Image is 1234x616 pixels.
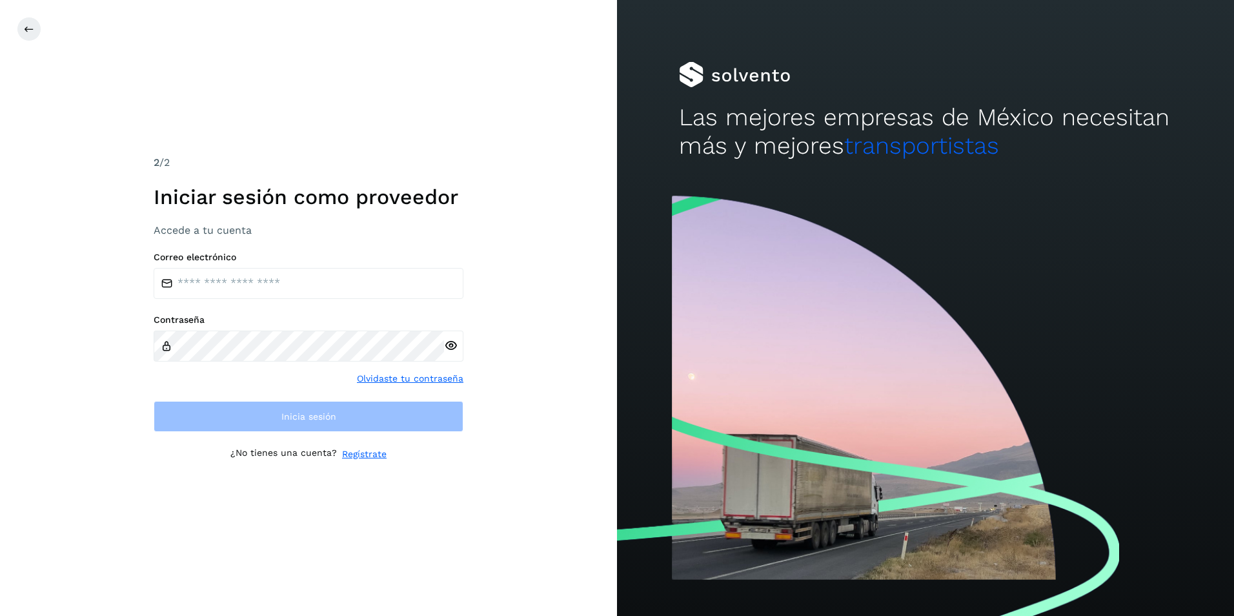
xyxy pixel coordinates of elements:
h2: Las mejores empresas de México necesitan más y mejores [679,103,1173,161]
label: Contraseña [154,314,463,325]
label: Correo electrónico [154,252,463,263]
span: transportistas [844,132,999,159]
a: Regístrate [342,447,387,461]
button: Inicia sesión [154,401,463,432]
span: 2 [154,156,159,169]
p: ¿No tienes una cuenta? [230,447,337,461]
h1: Iniciar sesión como proveedor [154,185,463,209]
div: /2 [154,155,463,170]
h3: Accede a tu cuenta [154,224,463,236]
a: Olvidaste tu contraseña [357,372,463,385]
span: Inicia sesión [281,412,336,421]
